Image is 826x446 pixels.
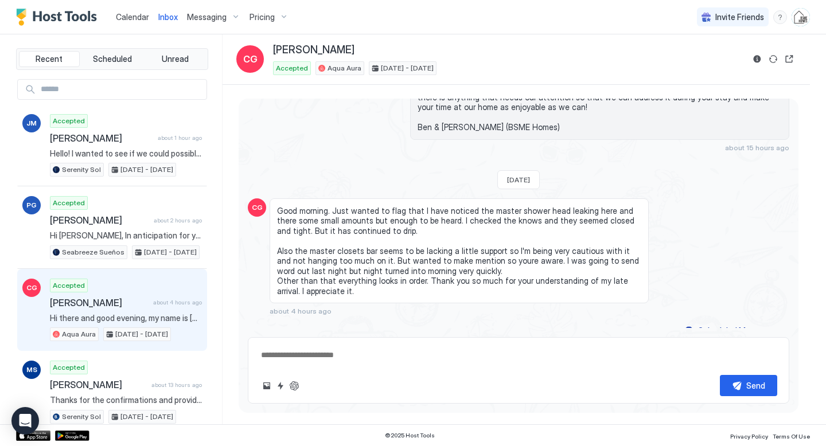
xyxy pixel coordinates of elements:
[120,165,173,175] span: [DATE] - [DATE]
[766,52,780,66] button: Sync reservation
[725,143,789,152] span: about 15 hours ago
[53,280,85,291] span: Accepted
[53,116,85,126] span: Accepted
[16,431,50,441] a: App Store
[11,407,39,435] div: Open Intercom Messenger
[730,429,768,441] a: Privacy Policy
[715,12,764,22] span: Invite Friends
[158,12,178,22] span: Inbox
[50,148,202,159] span: Hello! I wanted to see if we could possibly check in early around 3?
[53,198,85,208] span: Accepted
[270,307,332,315] span: about 4 hours ago
[773,10,787,24] div: menu
[19,51,80,67] button: Recent
[26,365,37,375] span: MS
[55,431,89,441] a: Google Play Store
[50,379,147,390] span: [PERSON_NAME]
[328,63,361,73] span: Aqua Aura
[115,329,168,339] span: [DATE] - [DATE]
[250,12,275,22] span: Pricing
[243,52,258,66] span: CG
[683,323,789,338] button: Scheduled Messages
[26,200,37,210] span: PG
[385,432,435,439] span: © 2025 Host Tools
[274,379,287,393] button: Quick reply
[50,230,202,241] span: Hi [PERSON_NAME], In anticipation for your arrival at [GEOGRAPHIC_DATA] [DATE][DATE], there are s...
[773,429,810,441] a: Terms Of Use
[116,12,149,22] span: Calendar
[750,52,764,66] button: Reservation information
[260,379,274,393] button: Upload image
[82,51,143,67] button: Scheduled
[16,9,102,26] a: Host Tools Logo
[62,329,96,339] span: Aqua Aura
[116,11,149,23] a: Calendar
[50,297,149,308] span: [PERSON_NAME]
[50,214,149,226] span: [PERSON_NAME]
[252,202,263,213] span: CG
[782,52,796,66] button: Open reservation
[93,54,132,64] span: Scheduled
[53,362,85,373] span: Accepted
[50,132,153,144] span: [PERSON_NAME]
[151,381,202,389] span: about 13 hours ago
[120,412,173,422] span: [DATE] - [DATE]
[50,313,202,323] span: Hi there and good evening, my name is [PERSON_NAME] and I'm hoping to reserve this beautiful rent...
[773,433,810,440] span: Terms Of Use
[144,247,197,257] span: [DATE] - [DATE]
[187,12,227,22] span: Messaging
[153,299,202,306] span: about 4 hours ago
[62,247,124,257] span: Seabreeze Sueños
[16,48,208,70] div: tab-group
[720,375,777,396] button: Send
[287,379,301,393] button: ChatGPT Auto Reply
[277,206,641,296] span: Good morning. Just wanted to flag that I have noticed the master shower head leaking here and the...
[26,283,37,293] span: CG
[162,54,189,64] span: Unread
[62,165,101,175] span: Serenity Sol
[746,380,765,392] div: Send
[145,51,205,67] button: Unread
[507,175,530,184] span: [DATE]
[381,63,434,73] span: [DATE] - [DATE]
[276,63,308,73] span: Accepted
[730,433,768,440] span: Privacy Policy
[273,44,354,57] span: [PERSON_NAME]
[36,80,206,99] input: Input Field
[698,324,776,337] div: Scheduled Messages
[36,54,63,64] span: Recent
[158,11,178,23] a: Inbox
[158,134,202,142] span: about 1 hour ago
[62,412,101,422] span: Serenity Sol
[792,8,810,26] div: User profile
[26,118,37,128] span: JM
[154,217,202,224] span: about 2 hours ago
[50,395,202,405] span: Thanks for the confirmations and providing a copy of your ID via email, [PERSON_NAME]. Please exp...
